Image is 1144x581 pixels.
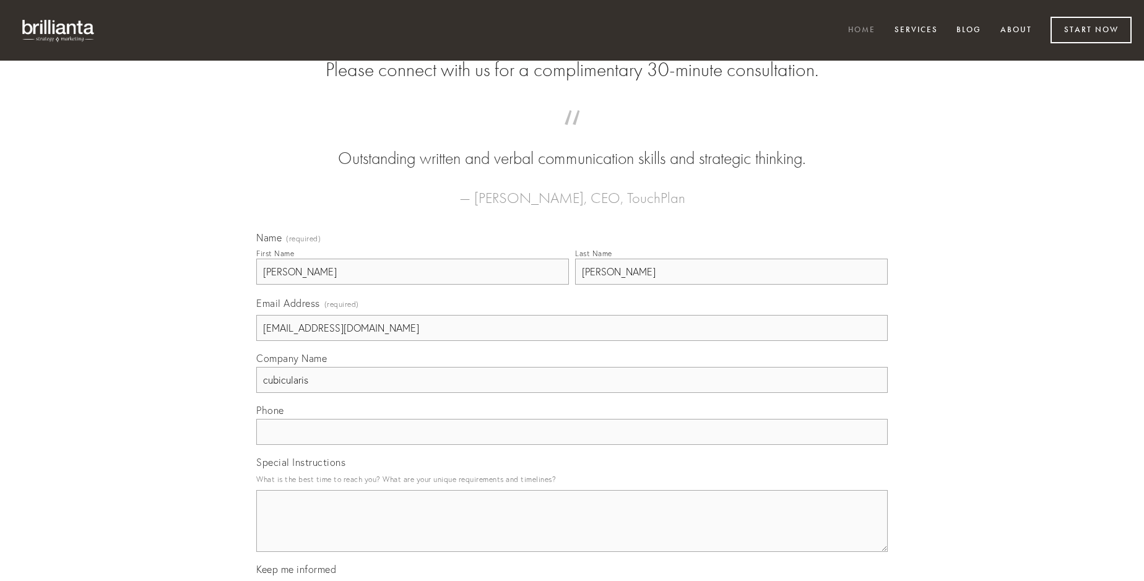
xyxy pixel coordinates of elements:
[256,404,284,416] span: Phone
[256,249,294,258] div: First Name
[992,20,1040,41] a: About
[575,249,612,258] div: Last Name
[886,20,946,41] a: Services
[256,58,888,82] h2: Please connect with us for a complimentary 30-minute consultation.
[12,12,105,48] img: brillianta - research, strategy, marketing
[276,123,868,171] blockquote: Outstanding written and verbal communication skills and strategic thinking.
[1051,17,1132,43] a: Start Now
[276,123,868,147] span: “
[256,456,345,468] span: Special Instructions
[276,171,868,210] figcaption: — [PERSON_NAME], CEO, TouchPlan
[256,352,327,364] span: Company Name
[286,235,321,243] span: (required)
[256,297,320,309] span: Email Address
[948,20,989,41] a: Blog
[256,471,888,488] p: What is the best time to reach you? What are your unique requirements and timelines?
[256,231,282,244] span: Name
[256,563,336,575] span: Keep me informed
[324,296,359,312] span: (required)
[840,20,883,41] a: Home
